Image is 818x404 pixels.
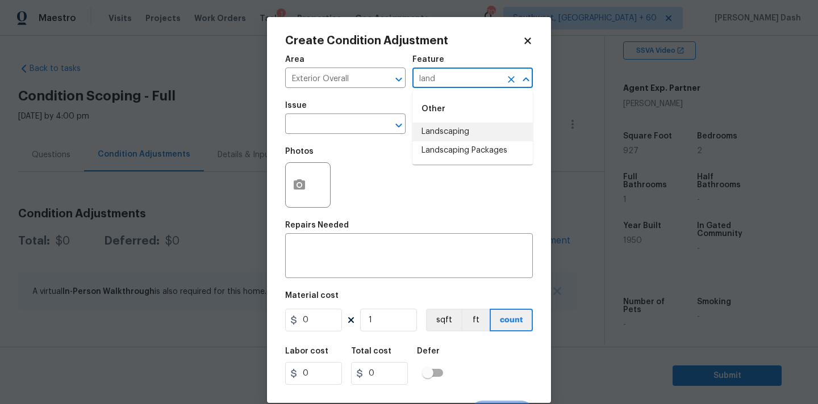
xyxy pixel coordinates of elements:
h5: Material cost [285,292,339,300]
button: Open [391,117,407,133]
h5: Repairs Needed [285,221,349,229]
li: Landscaping Packages [412,141,533,160]
button: Close [518,71,534,87]
div: Other [412,95,533,123]
h5: Photos [285,148,314,155]
h5: Labor cost [285,347,328,355]
h5: Issue [285,102,307,110]
button: ft [461,309,490,331]
button: count [490,309,533,331]
h5: Feature [412,56,444,64]
h5: Total cost [351,347,391,355]
li: Landscaping [412,123,533,141]
button: Clear [503,71,519,87]
h5: Defer [417,347,440,355]
h2: Create Condition Adjustment [285,35,523,47]
button: Open [391,71,407,87]
button: sqft [426,309,461,331]
h5: Area [285,56,304,64]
